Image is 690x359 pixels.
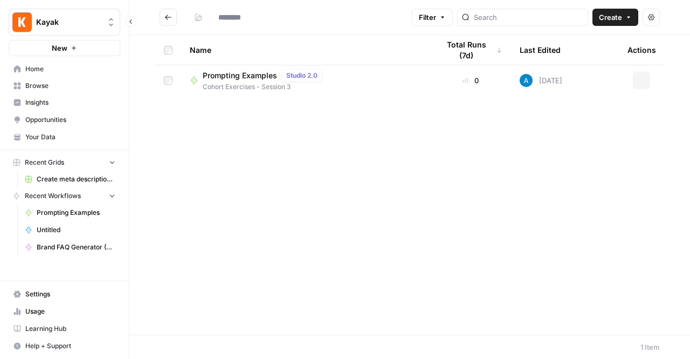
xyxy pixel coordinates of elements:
[52,43,67,53] span: New
[25,324,115,334] span: Learning Hub
[25,307,115,316] span: Usage
[520,74,533,87] img: o3cqybgnmipr355j8nz4zpq1mc6x
[9,286,120,303] a: Settings
[20,221,120,239] a: Untitled
[419,12,436,23] span: Filter
[20,239,120,256] a: Brand FAQ Generator (Ola)
[9,40,120,56] button: New
[9,9,120,36] button: Workspace: Kayak
[25,191,81,201] span: Recent Workflows
[37,208,115,218] span: Prompting Examples
[9,128,120,146] a: Your Data
[627,35,656,65] div: Actions
[25,158,64,167] span: Recent Grids
[412,9,453,26] button: Filter
[20,171,120,188] a: Create meta description [Ola] Grid (1)
[160,9,177,26] button: Go back
[190,35,422,65] div: Name
[439,75,502,86] div: 0
[640,342,660,353] div: 1 Item
[592,9,638,26] button: Create
[439,35,502,65] div: Total Runs (7d)
[9,60,120,78] a: Home
[37,174,115,184] span: Create meta description [Ola] Grid (1)
[474,12,583,23] input: Search
[25,289,115,299] span: Settings
[520,74,562,87] div: [DATE]
[203,70,277,81] span: Prompting Examples
[25,132,115,142] span: Your Data
[286,71,318,80] span: Studio 2.0
[25,81,115,91] span: Browse
[520,35,561,65] div: Last Edited
[25,115,115,125] span: Opportunities
[9,337,120,355] button: Help + Support
[599,12,622,23] span: Create
[9,154,120,171] button: Recent Grids
[37,242,115,252] span: Brand FAQ Generator (Ola)
[25,341,115,351] span: Help + Support
[20,204,120,221] a: Prompting Examples
[9,303,120,320] a: Usage
[12,12,32,32] img: Kayak Logo
[9,320,120,337] a: Learning Hub
[9,77,120,94] a: Browse
[9,94,120,111] a: Insights
[25,98,115,107] span: Insights
[9,188,120,204] button: Recent Workflows
[190,69,422,92] a: Prompting ExamplesStudio 2.0Cohort Exercises - Session 3
[37,225,115,235] span: Untitled
[25,64,115,74] span: Home
[9,111,120,128] a: Opportunities
[36,17,101,28] span: Kayak
[203,82,327,92] span: Cohort Exercises - Session 3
